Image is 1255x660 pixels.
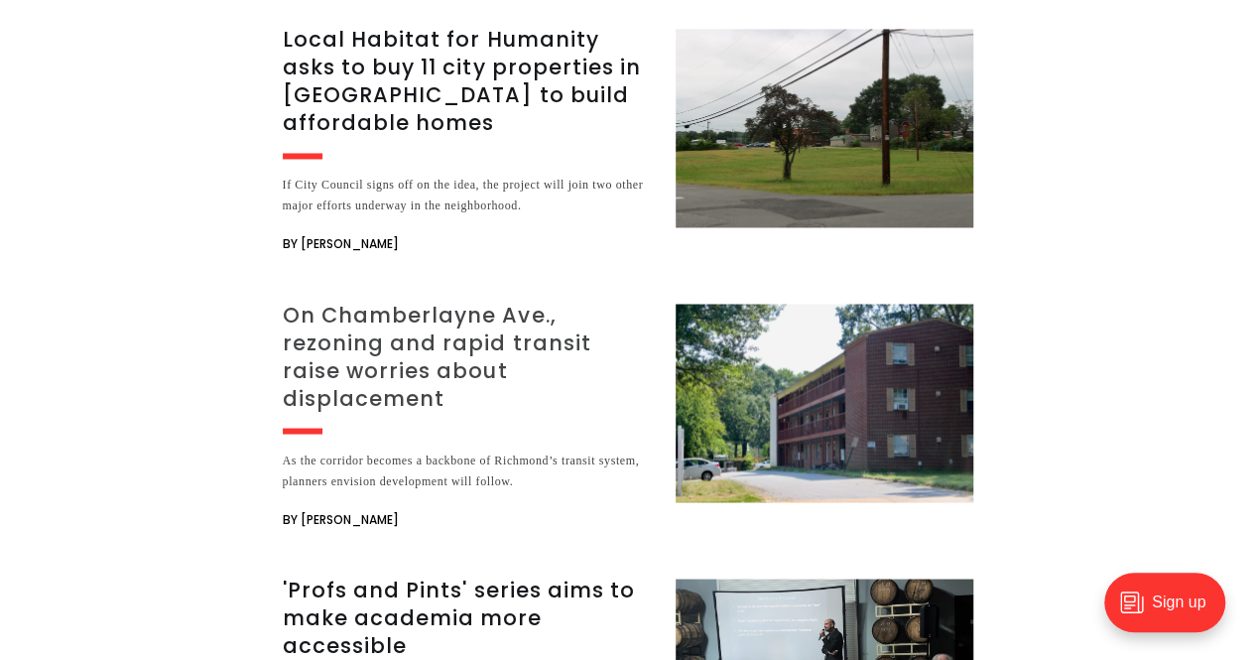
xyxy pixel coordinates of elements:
div: As the corridor becomes a backbone of Richmond’s transit system, planners envision development wi... [283,450,652,491]
a: On Chamberlayne Ave., rezoning and rapid transit raise worries about displacement As the corridor... [283,304,973,531]
h3: Local Habitat for Humanity asks to buy 11 city properties in [GEOGRAPHIC_DATA] to build affordabl... [283,26,652,137]
img: Local Habitat for Humanity asks to buy 11 city properties in Northside to build affordable homes [676,29,973,227]
h3: On Chamberlayne Ave., rezoning and rapid transit raise worries about displacement [283,301,652,412]
span: By [PERSON_NAME] [283,507,399,531]
a: Local Habitat for Humanity asks to buy 11 city properties in [GEOGRAPHIC_DATA] to build affordabl... [283,29,973,256]
h3: 'Profs and Pints' series aims to make academia more accessible [283,576,652,659]
span: By [PERSON_NAME] [283,232,399,256]
iframe: portal-trigger [1087,563,1255,660]
div: If City Council signs off on the idea, the project will join two other major efforts underway in ... [283,175,652,216]
img: On Chamberlayne Ave., rezoning and rapid transit raise worries about displacement [676,304,973,502]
